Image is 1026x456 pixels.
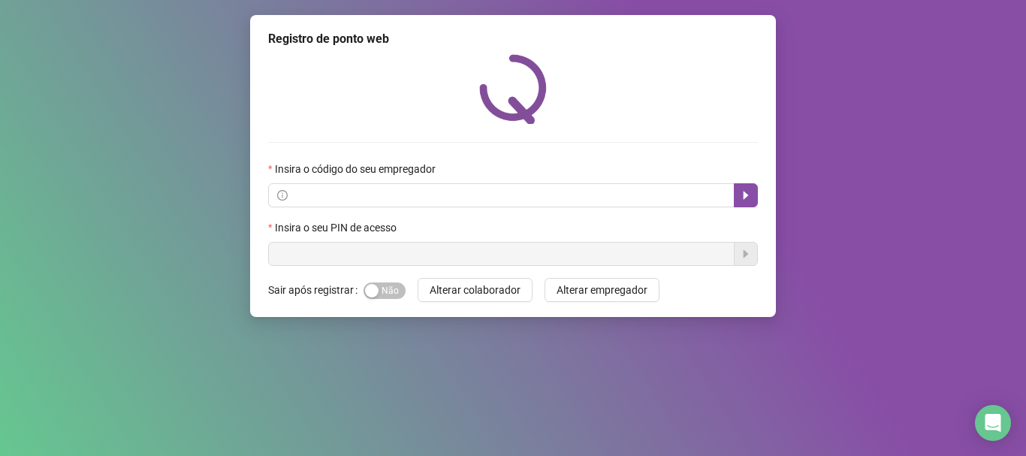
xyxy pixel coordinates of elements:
[479,54,547,124] img: QRPoint
[268,278,364,302] label: Sair após registrar
[557,282,647,298] span: Alterar empregador
[268,161,445,177] label: Insira o código do seu empregador
[277,190,288,201] span: info-circle
[975,405,1011,441] div: Open Intercom Messenger
[418,278,533,302] button: Alterar colaborador
[268,219,406,236] label: Insira o seu PIN de acesso
[430,282,521,298] span: Alterar colaborador
[268,30,758,48] div: Registro de ponto web
[545,278,659,302] button: Alterar empregador
[740,189,752,201] span: caret-right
